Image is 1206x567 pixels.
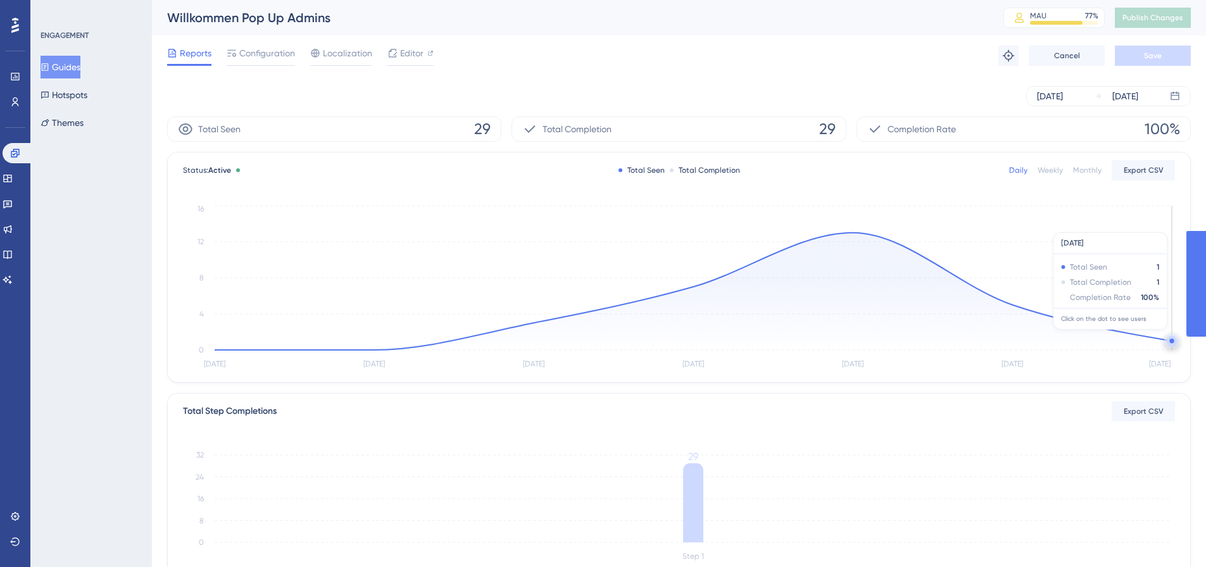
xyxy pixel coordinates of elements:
tspan: [DATE] [204,359,225,368]
tspan: 16 [198,204,204,213]
tspan: [DATE] [682,359,704,368]
div: ENGAGEMENT [41,30,89,40]
span: Editor [400,46,424,61]
tspan: [DATE] [842,359,864,368]
span: Completion Rate [888,121,956,137]
span: Cancel [1054,51,1080,61]
span: Status: [183,165,231,175]
button: Guides [41,56,80,78]
tspan: 32 [196,451,204,459]
div: MAU [1030,11,1046,21]
div: Willkommen Pop Up Admins [167,9,972,27]
button: Hotspots [41,84,87,106]
span: Total Completion [543,121,612,137]
div: [DATE] [1112,89,1138,104]
tspan: [DATE] [1002,359,1023,368]
tspan: 29 [688,451,698,463]
div: 77 % [1085,11,1098,21]
div: [DATE] [1037,89,1063,104]
button: Save [1115,46,1191,66]
button: Publish Changes [1115,8,1191,28]
iframe: UserGuiding AI Assistant Launcher [1153,517,1191,555]
span: 29 [474,119,491,139]
tspan: 8 [199,273,204,282]
div: Monthly [1073,165,1102,175]
tspan: 0 [199,346,204,354]
tspan: [DATE] [523,359,544,368]
div: Total Seen [619,165,665,175]
span: Reports [180,46,211,61]
tspan: 8 [199,516,204,525]
button: Export CSV [1112,160,1175,180]
span: Active [208,166,231,175]
span: 29 [819,119,836,139]
tspan: Step 1 [682,552,704,561]
div: Daily [1009,165,1027,175]
tspan: 4 [199,309,204,318]
span: Configuration [239,46,295,61]
span: Localization [323,46,372,61]
tspan: 12 [198,237,204,246]
button: Cancel [1029,46,1105,66]
tspan: 16 [198,494,204,503]
tspan: 0 [199,538,204,547]
tspan: [DATE] [363,359,385,368]
tspan: 24 [196,473,204,482]
span: Export CSV [1124,406,1164,416]
button: Themes [41,111,84,134]
div: Total Step Completions [183,404,277,419]
tspan: [DATE] [1149,359,1171,368]
span: Export CSV [1124,165,1164,175]
span: Save [1144,51,1162,61]
span: 100% [1145,119,1180,139]
span: Total Seen [198,121,241,137]
button: Export CSV [1112,401,1175,421]
div: Weekly [1038,165,1063,175]
div: Total Completion [670,165,740,175]
span: Publish Changes [1122,13,1183,23]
